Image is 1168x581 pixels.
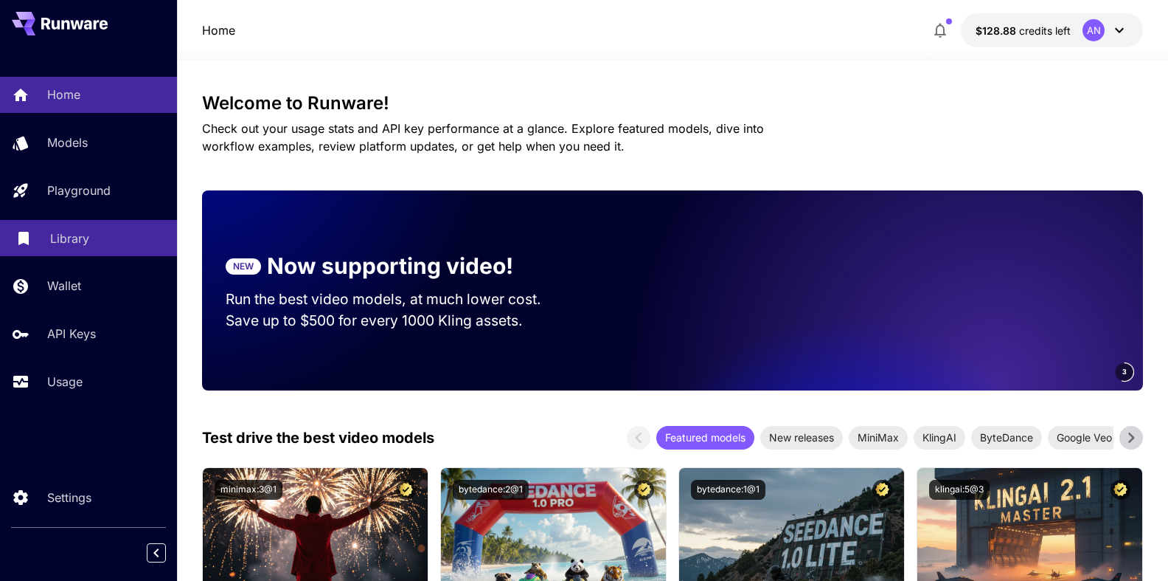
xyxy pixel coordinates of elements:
button: bytedance:1@1 [691,480,765,500]
p: Library [50,230,89,247]
p: Run the best video models, at much lower cost. [226,289,569,310]
p: Wallet [47,277,81,295]
span: 3 [1122,366,1127,377]
button: Certified Model – Vetted for best performance and includes a commercial license. [872,480,892,500]
button: klingai:5@3 [929,480,990,500]
p: Usage [47,373,83,391]
button: Certified Model – Vetted for best performance and includes a commercial license. [396,480,416,500]
p: NEW [233,260,254,273]
button: Collapse sidebar [147,543,166,563]
span: $128.88 [976,24,1019,37]
div: MiniMax [849,426,908,450]
div: AN [1082,19,1105,41]
div: Collapse sidebar [158,540,177,566]
div: Featured models [656,426,754,450]
h3: Welcome to Runware! [202,93,1144,114]
button: minimax:3@1 [215,480,282,500]
p: Save up to $500 for every 1000 Kling assets. [226,310,569,331]
span: credits left [1019,24,1071,37]
div: KlingAI [914,426,965,450]
p: Settings [47,489,91,506]
div: New releases [760,426,843,450]
span: Check out your usage stats and API key performance at a glance. Explore featured models, dive int... [202,121,764,154]
button: Certified Model – Vetted for best performance and includes a commercial license. [634,480,654,500]
p: Now supporting video! [267,250,513,283]
nav: breadcrumb [202,21,235,39]
div: $128.87536 [976,23,1071,38]
div: Google Veo [1048,426,1121,450]
span: New releases [760,430,843,445]
button: $128.87536AN [961,13,1143,47]
button: bytedance:2@1 [453,480,529,500]
a: Home [202,21,235,39]
span: KlingAI [914,430,965,445]
span: Featured models [656,430,754,445]
span: MiniMax [849,430,908,445]
span: ByteDance [971,430,1042,445]
div: ByteDance [971,426,1042,450]
p: Models [47,134,88,151]
p: API Keys [47,325,96,343]
p: Home [47,86,80,103]
button: Certified Model – Vetted for best performance and includes a commercial license. [1110,480,1130,500]
p: Playground [47,182,111,199]
span: Google Veo [1048,430,1121,445]
p: Test drive the best video models [202,427,434,449]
